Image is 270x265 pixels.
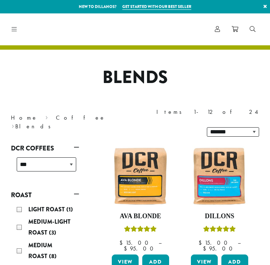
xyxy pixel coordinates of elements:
span: Medium Roast [28,241,52,260]
a: Search [244,23,261,35]
span: › [12,120,14,131]
div: DCR Coffees [11,154,79,180]
div: Rated 5.00 out of 5 [203,225,236,236]
img: Ava-Blonde-12oz-1-300x300.jpg [110,146,171,207]
bdi: 95.00 [203,245,236,252]
a: Ava BlondeRated 5.00 out of 5 [110,146,171,252]
a: Roast [11,189,79,201]
h4: Dillons [189,212,250,220]
span: (8) [49,252,57,260]
bdi: 15.00 [199,239,231,247]
span: $ [199,239,205,247]
a: Coffee [56,114,106,121]
span: Medium-Light Roast [28,218,70,237]
span: $ [124,245,130,252]
nav: Breadcrumb [11,113,124,131]
span: (3) [49,228,56,237]
h1: Blends [5,67,265,88]
span: Light Roast [28,205,66,214]
span: $ [203,245,209,252]
a: Home [11,114,38,121]
div: Rated 5.00 out of 5 [124,225,157,236]
a: Get started with our best seller [122,4,191,10]
bdi: 15.00 [119,239,152,247]
span: – [159,239,161,247]
span: – [238,239,241,247]
a: DillonsRated 5.00 out of 5 [189,146,250,252]
a: DCR Coffees [11,142,79,154]
span: (1) [66,205,73,214]
div: Items 1-12 of 24 [156,108,259,116]
img: Dillons-12oz-300x300.jpg [189,146,250,207]
bdi: 95.00 [124,245,157,252]
span: › [45,111,48,122]
span: $ [119,239,126,247]
h4: Ava Blonde [110,212,171,220]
